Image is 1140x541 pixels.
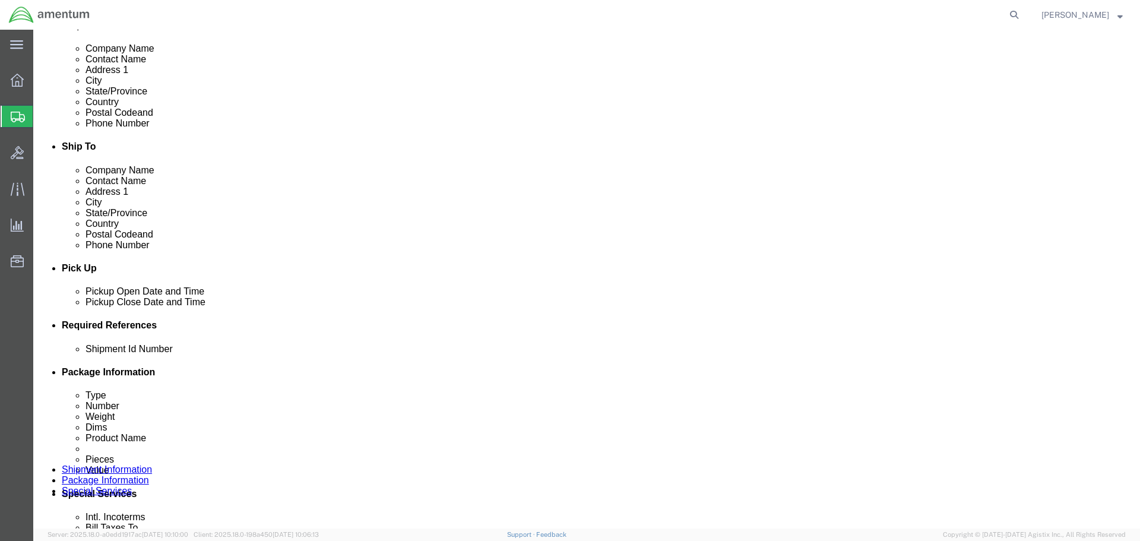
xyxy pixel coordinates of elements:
[1041,8,1109,21] span: Kenneth Zachary
[142,531,188,538] span: [DATE] 10:10:00
[194,531,319,538] span: Client: 2025.18.0-198a450
[507,531,537,538] a: Support
[273,531,319,538] span: [DATE] 10:06:13
[1041,8,1123,22] button: [PERSON_NAME]
[33,30,1140,529] iframe: FS Legacy Container
[536,531,566,538] a: Feedback
[943,530,1126,540] span: Copyright © [DATE]-[DATE] Agistix Inc., All Rights Reserved
[47,531,188,538] span: Server: 2025.18.0-a0edd1917ac
[8,6,90,24] img: logo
